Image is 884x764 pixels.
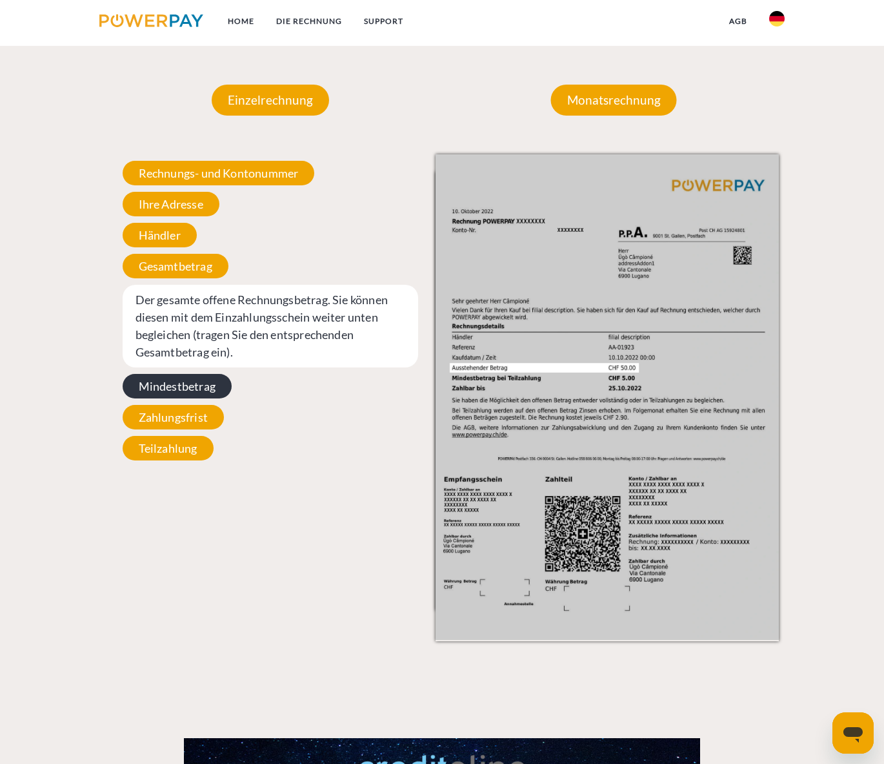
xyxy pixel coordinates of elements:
span: Gesamtbetrag [123,254,228,278]
span: Händler [123,223,197,247]
a: Home [217,10,265,33]
a: agb [718,10,758,33]
p: Einzelrechnung [212,85,329,116]
span: Teilzahlung [123,436,214,460]
span: Rechnungs- und Kontonummer [123,161,315,185]
a: SUPPORT [353,10,414,33]
span: Mindestbetrag [123,374,232,398]
img: mask_4.png [436,154,779,640]
span: Zahlungsfrist [123,405,224,429]
iframe: Schaltfläche zum Öffnen des Messaging-Fensters [832,712,874,754]
img: de [769,11,785,26]
img: logo-powerpay.svg [99,14,203,27]
p: Monatsrechnung [551,85,677,116]
a: DIE RECHNUNG [265,10,353,33]
span: Der gesamte offene Rechnungsbetrag. Sie können diesen mit dem Einzahlungsschein weiter unten begl... [123,285,419,367]
span: Ihre Adresse [123,192,219,216]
